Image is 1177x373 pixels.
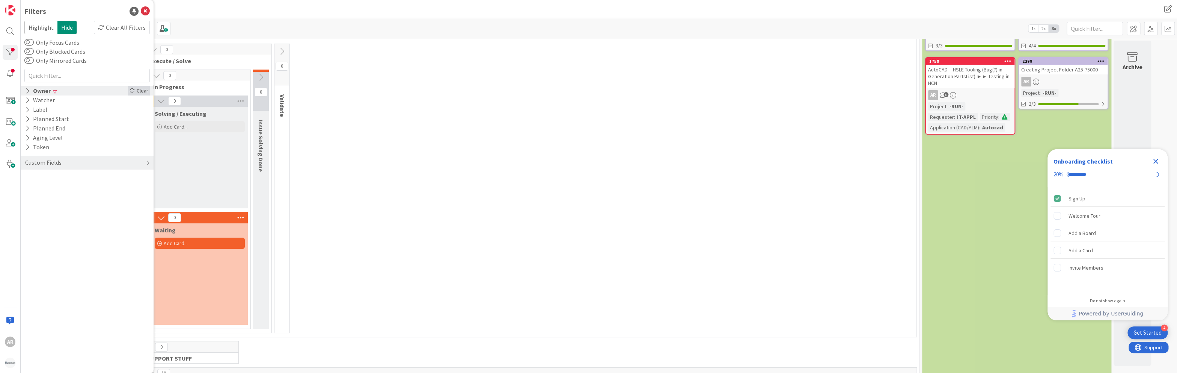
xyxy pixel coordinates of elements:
div: Open Get Started checklist, remaining modules: 4 [1127,326,1168,339]
div: AR [1021,77,1031,86]
div: Planned Start [24,114,70,124]
div: Planned End [24,124,66,133]
span: 3 [943,92,948,97]
input: Quick Filter... [1067,22,1123,35]
div: 20% [1053,171,1064,178]
span: 3/3 [936,42,943,50]
button: Only Mirrored Cards [24,57,34,64]
div: Checklist items [1047,187,1168,293]
div: Archive [1123,62,1142,71]
div: Add a Card [1068,246,1093,255]
div: Label [24,105,48,114]
div: Priority [980,113,998,121]
span: In Progress [153,83,241,91]
div: Owner [24,86,51,96]
div: Watcher [24,96,56,105]
div: Application (CAD/PLM) [928,123,979,132]
span: 0 [255,88,267,97]
span: Execute / Solve [150,57,262,65]
span: SUPPORT STUFF [147,355,229,362]
button: Only Blocked Cards [24,48,34,55]
span: 1x [1028,25,1038,32]
div: AutoCAD -- HSLE Tooling (Bug(?) in Generation PartsList) ►► Testing in HCN [926,65,1014,88]
span: : [1040,89,1041,97]
div: Welcome Tour is incomplete. [1050,208,1165,224]
span: Solving / Executing [155,110,206,117]
div: 1758 [926,58,1014,65]
div: 2299 [1022,59,1108,64]
label: Only Blocked Cards [24,47,85,56]
div: Onboarding Checklist [1053,157,1113,166]
span: Add Card... [164,123,188,130]
button: Only Focus Cards [24,39,34,46]
span: 0 [168,97,181,106]
div: AR [928,90,938,100]
img: avatar [5,358,15,368]
span: Validate [279,94,286,117]
img: Visit kanbanzone.com [5,5,15,15]
span: : [998,113,999,121]
div: Footer [1047,307,1168,320]
div: Add a Board is incomplete. [1050,225,1165,241]
div: Checklist Container [1047,149,1168,320]
div: Close Checklist [1150,155,1162,167]
span: 0 [163,71,176,80]
span: Support [16,1,34,10]
span: 0 [160,45,173,54]
span: Add Card... [164,240,188,247]
span: Powered by UserGuiding [1079,309,1143,318]
div: Sign Up [1068,194,1085,203]
label: Only Mirrored Cards [24,56,87,65]
div: Filters [24,6,46,17]
span: Waiting [155,226,176,234]
div: Invite Members [1068,263,1103,272]
span: : [954,113,955,121]
div: Requester [928,113,954,121]
span: 0 [276,62,288,71]
div: Add a Board [1068,229,1096,238]
div: IT-APPL [955,113,978,121]
span: : [979,123,980,132]
div: Project [1021,89,1040,97]
div: 1758 [929,59,1014,64]
span: Hide [57,21,77,34]
span: 0 [168,213,181,222]
div: Do not show again [1090,298,1125,304]
span: Highlight [24,21,57,34]
div: Creating Project Folder A25-75000 [1019,65,1108,74]
div: AR [1019,77,1108,86]
div: Checklist progress: 20% [1053,171,1162,178]
div: Clear [128,86,150,96]
span: 2x [1038,25,1049,32]
div: Clear All Filters [94,21,150,34]
div: 4 [1161,324,1168,331]
div: AR [926,90,1014,100]
input: Quick Filter... [24,69,150,82]
div: Autocad [980,123,1005,132]
div: Sign Up is complete. [1050,190,1165,207]
div: Token [24,143,50,152]
span: 4/4 [1029,42,1036,50]
div: 1758AutoCAD -- HSLE Tooling (Bug(?) in Generation PartsList) ►► Testing in HCN [926,58,1014,88]
div: Add a Card is incomplete. [1050,242,1165,259]
div: Invite Members is incomplete. [1050,259,1165,276]
span: 0 [155,343,168,352]
div: AR [5,337,15,347]
span: : [946,102,948,111]
div: Welcome Tour [1068,211,1100,220]
a: Powered by UserGuiding [1051,307,1164,320]
div: -RUN- [948,102,965,111]
div: 2299 [1019,58,1108,65]
div: Custom Fields [24,158,62,167]
span: 3x [1049,25,1059,32]
label: Only Focus Cards [24,38,79,47]
span: Issue Solving Done [257,120,265,172]
span: 2/3 [1029,100,1036,108]
div: 2299Creating Project Folder A25-75000 [1019,58,1108,74]
div: Project [928,102,946,111]
div: Aging Level [24,133,63,143]
div: Get Started [1133,329,1162,337]
div: -RUN- [1041,89,1058,97]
